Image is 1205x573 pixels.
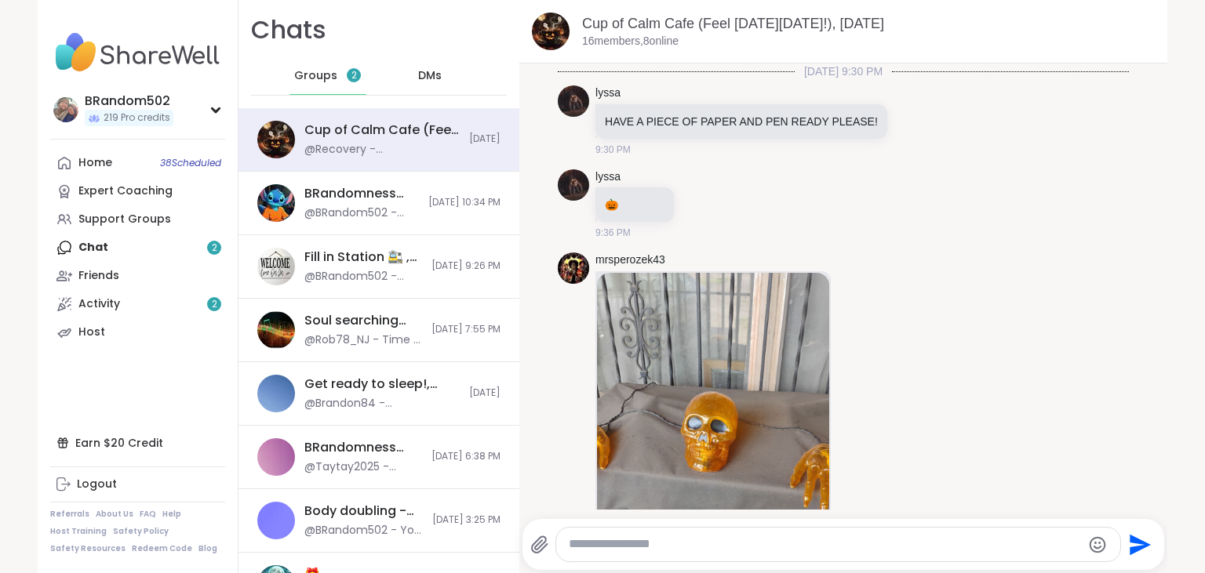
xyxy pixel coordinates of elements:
[1088,535,1107,554] button: Emoji picker
[50,318,225,346] a: Host
[582,16,884,31] a: Cup of Calm Cafe (Feel [DATE][DATE]!), [DATE]
[257,184,295,222] img: BRandomness last call, Oct 09
[304,205,419,221] div: @BRandom502 - [URL][DOMAIN_NAME]
[304,523,423,539] div: @BRandom502 - You didn't know that?
[50,509,89,520] a: Referrals
[431,323,501,336] span: [DATE] 7:55 PM
[78,183,173,199] div: Expert Coaching
[595,85,621,101] a: lyssa
[77,477,117,492] div: Logout
[53,97,78,122] img: BRandom502
[532,13,570,50] img: Cup of Calm Cafe (Feel Good Friday!), Oct 10
[582,34,679,49] p: 16 members, 8 online
[257,375,295,412] img: Get ready to sleep!, Oct 09
[50,177,225,205] a: Expert Coaching
[304,332,422,348] div: @Rob78_NJ - Time is flying, cant believe this song is [DEMOGRAPHIC_DATA]
[257,248,295,285] img: Fill in Station 🚉 , Oct 09
[431,450,501,463] span: [DATE] 6:38 PM
[595,169,621,185] a: lyssa
[558,169,589,201] img: https://sharewell-space-live.sfo3.digitaloceanspaces.com/user-generated/ef9b4338-b2e1-457c-a100-b...
[50,543,126,554] a: Safety Resources
[304,375,460,393] div: Get ready to sleep!, [DATE]
[304,142,460,158] div: @Recovery - Wonderful.medittation for painful feelings and forgiveness.
[50,25,225,80] img: ShareWell Nav Logo
[78,325,105,340] div: Host
[78,268,119,284] div: Friends
[432,513,501,527] span: [DATE] 3:25 PM
[198,543,217,554] a: Blog
[351,69,357,82] span: 2
[304,121,460,139] div: Cup of Calm Cafe (Feel [DATE][DATE]!), [DATE]
[50,205,225,234] a: Support Groups
[132,543,192,554] a: Redeem Code
[795,63,892,79] span: [DATE] 9:30 PM
[595,143,631,157] span: 9:30 PM
[78,155,112,171] div: Home
[605,198,618,211] span: 🎃
[595,252,665,268] a: mrsperozek43
[50,526,107,537] a: Host Training
[140,509,156,520] a: FAQ
[304,459,422,475] div: @Taytay2025 - Thanks [PERSON_NAME] I sent you a friend request so we can chat if youd like
[595,226,631,240] span: 9:36 PM
[431,259,501,273] span: [DATE] 9:26 PM
[104,111,170,125] span: 219 Pro credits
[212,298,217,311] span: 2
[304,502,423,520] div: Body doubling - admin, [DATE]
[569,536,1081,553] textarea: Type your message
[78,212,171,227] div: Support Groups
[251,13,326,48] h1: Chats
[304,269,422,285] div: @BRandom502 - [URL][DOMAIN_NAME]
[162,509,181,520] a: Help
[50,149,225,177] a: Home38Scheduled
[78,296,120,312] div: Activity
[304,439,422,456] div: BRandomness Ohana Open Forum, [DATE]
[605,114,878,129] p: HAVE A PIECE OF PAPER AND PEN READY PLEASE!
[85,92,173,110] div: BRandom502
[257,438,295,476] img: BRandomness Ohana Open Forum, Oct 09
[96,509,133,520] a: About Us
[304,396,460,412] div: @Brandon84 - [PERSON_NAME]
[304,185,419,202] div: BRandomness last call, [DATE]
[418,68,442,84] span: DMs
[558,85,589,117] img: https://sharewell-space-live.sfo3.digitaloceanspaces.com/user-generated/ef9b4338-b2e1-457c-a100-b...
[113,526,169,537] a: Safety Policy
[428,196,501,209] span: [DATE] 10:34 PM
[558,252,589,284] img: https://sharewell-space-live.sfo3.digitaloceanspaces.com/user-generated/fc90ddcb-ea9d-493e-8edf-2...
[294,68,337,84] span: Groups
[469,132,501,146] span: [DATE]
[1121,527,1156,562] button: Send
[50,429,225,457] div: Earn $20 Credit
[50,262,225,290] a: Friends
[257,121,295,158] img: Cup of Calm Cafe (Feel Good Friday!), Oct 10
[160,157,221,169] span: 38 Scheduled
[469,386,501,400] span: [DATE]
[304,312,422,329] div: Soul searching with music 🎵🎶, [DATE]
[50,290,225,318] a: Activity2
[50,470,225,499] a: Logout
[257,311,295,349] img: Soul searching with music 🎵🎶, Oct 09
[304,248,422,266] div: Fill in Station 🚉 , [DATE]
[257,502,295,539] img: Body doubling - admin, Oct 09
